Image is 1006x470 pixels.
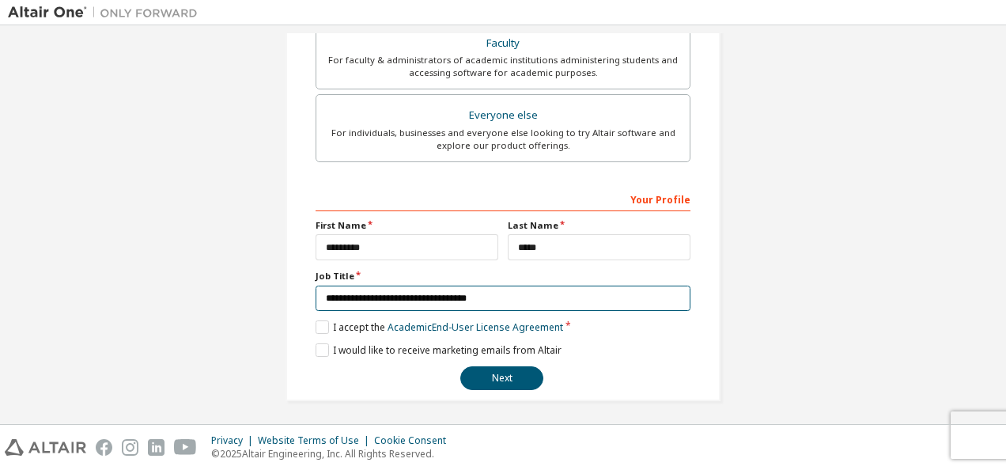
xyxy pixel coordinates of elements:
[326,32,680,55] div: Faculty
[316,270,690,282] label: Job Title
[211,447,456,461] p: © 2025 Altair Engineering, Inc. All Rights Reserved.
[388,320,563,334] a: Academic End-User License Agreement
[5,439,86,456] img: altair_logo.svg
[316,219,498,232] label: First Name
[326,127,680,152] div: For individuals, businesses and everyone else looking to try Altair software and explore our prod...
[326,54,680,79] div: For faculty & administrators of academic institutions administering students and accessing softwa...
[316,186,690,211] div: Your Profile
[174,439,197,456] img: youtube.svg
[148,439,165,456] img: linkedin.svg
[96,439,112,456] img: facebook.svg
[122,439,138,456] img: instagram.svg
[460,366,543,390] button: Next
[326,104,680,127] div: Everyone else
[8,5,206,21] img: Altair One
[374,434,456,447] div: Cookie Consent
[316,343,562,357] label: I would like to receive marketing emails from Altair
[316,320,563,334] label: I accept the
[211,434,258,447] div: Privacy
[258,434,374,447] div: Website Terms of Use
[508,219,690,232] label: Last Name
